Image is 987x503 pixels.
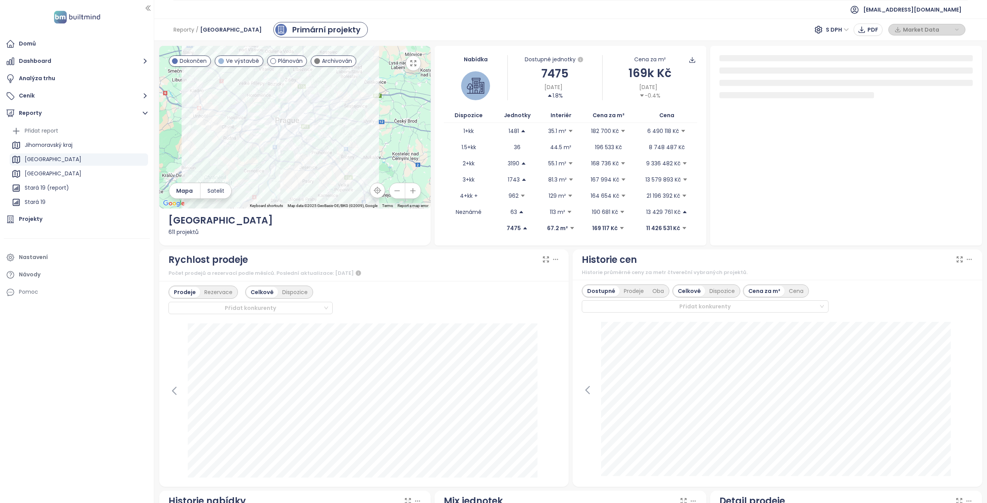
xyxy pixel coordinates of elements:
p: 13 429 761 Kč [646,208,680,216]
td: 3+kk [444,172,493,188]
td: 2+kk [444,155,493,172]
div: button [893,24,961,35]
p: 169 117 Kč [592,224,618,232]
button: PDF [854,24,883,36]
div: Analýza trhu [19,74,55,83]
div: [GEOGRAPHIC_DATA] [10,153,148,166]
p: 962 [509,192,519,200]
button: Mapa [169,183,200,199]
span: Dokončen [180,57,207,65]
span: caret-down [569,225,575,231]
span: Market Data [903,24,953,35]
th: Dispozice [444,108,493,123]
th: Jednotky [493,108,541,123]
span: caret-down [682,193,687,199]
span: caret-down [568,177,574,182]
div: Pomoc [19,287,38,297]
td: 4+kk + [444,188,493,204]
div: [GEOGRAPHIC_DATA] [25,169,81,178]
div: Historie cen [582,252,637,267]
div: 169k Kč [603,64,697,82]
p: 36 [514,143,520,151]
span: / [196,23,199,37]
span: caret-up [521,161,526,166]
span: Map data ©2025 GeoBasis-DE/BKG (©2009), Google [288,204,377,208]
td: Neznámé [444,204,493,220]
span: caret-down [619,225,625,231]
span: caret-down [621,177,626,182]
p: 67.2 m² [547,224,568,232]
div: Stará 19 [25,197,45,207]
div: Stará 19 (report) [10,182,148,194]
span: caret-up [522,225,528,231]
p: 6 490 118 Kč [647,127,679,135]
div: 7475 [508,64,602,82]
p: 55.1 m² [548,159,566,168]
div: Prodeje [170,287,200,298]
p: 167 994 Kč [591,175,619,184]
span: Ve výstavbě [226,57,259,65]
button: Keyboard shortcuts [250,203,283,209]
span: caret-down [682,225,687,231]
span: Satelit [207,187,224,195]
div: Stará 19 (report) [25,183,69,193]
div: Celkově [674,286,705,296]
button: Reporty [4,106,150,121]
img: Google [161,199,187,209]
div: Dispozice [705,286,739,296]
p: 129 m² [549,192,566,200]
p: 63 [510,208,517,216]
div: Oba [648,286,668,296]
a: Report a map error [397,204,428,208]
div: 611 projektů [168,228,422,236]
div: Pomoc [4,284,150,300]
p: 8 748 487 Kč [649,143,685,151]
div: [GEOGRAPHIC_DATA] [10,168,148,180]
div: Nastavení [19,252,48,262]
td: 1+kk [444,123,493,139]
div: Rychlost prodeje [168,252,248,267]
p: 113 m² [550,208,565,216]
span: [DATE] [544,83,563,91]
p: 35.1 m² [548,127,566,135]
img: house [467,77,484,94]
th: Cena za m² [581,108,636,123]
div: Dispozice [278,287,312,298]
div: Rezervace [200,287,237,298]
span: caret-up [520,128,526,134]
a: Terms (opens in new tab) [382,204,393,208]
p: 196 533 Kč [595,143,622,151]
div: Domů [19,39,36,49]
p: 21 196 392 Kč [647,192,680,200]
img: logo [52,9,103,25]
div: Cena [785,286,808,296]
span: caret-down [567,209,572,215]
span: caret-down [680,128,686,134]
div: Stará 19 [10,196,148,209]
div: Historie průměrné ceny za metr čtvereční vybraných projektů. [582,269,973,276]
p: 190 681 Kč [592,208,618,216]
span: S DPH [826,24,849,35]
span: Mapa [176,187,193,195]
span: caret-down [620,161,626,166]
div: Prodeje [620,286,648,296]
span: Reporty [173,23,194,37]
p: 13 579 893 Kč [645,175,681,184]
div: Jihomoravský kraj [25,140,72,150]
div: Nabídka [444,55,507,64]
p: 1743 [508,175,520,184]
span: caret-down [682,177,688,182]
p: 7475 [507,224,521,232]
th: Cena [636,108,697,123]
a: Návody [4,267,150,283]
div: Přidat report [25,126,58,136]
td: 1.5+kk [444,139,493,155]
span: caret-down [620,128,626,134]
p: 164 654 Kč [591,192,619,200]
div: [GEOGRAPHIC_DATA] [168,213,422,228]
div: Cena za m² [634,55,666,64]
p: 1481 [509,127,519,135]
